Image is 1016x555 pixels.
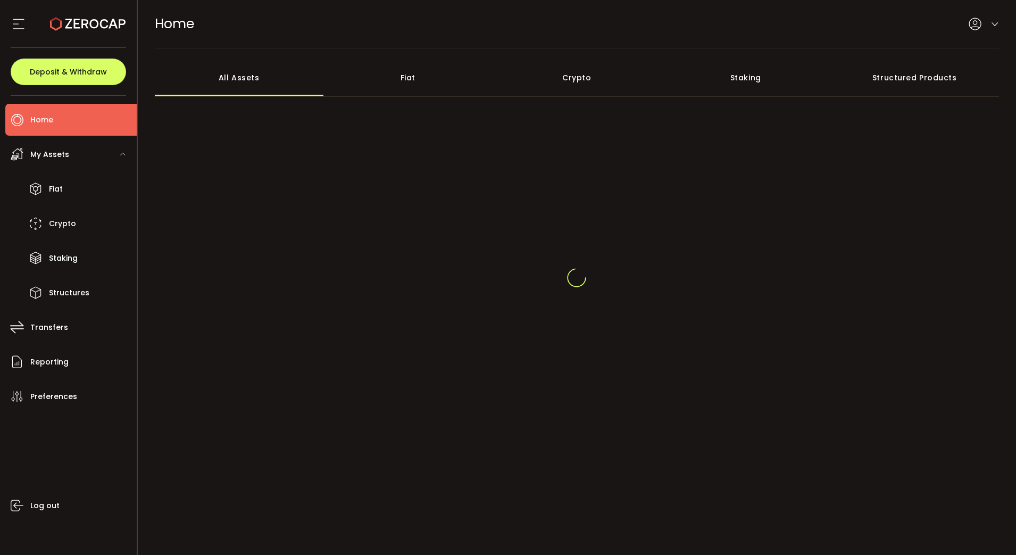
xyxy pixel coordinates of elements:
[30,147,69,162] span: My Assets
[49,181,63,197] span: Fiat
[49,216,76,231] span: Crypto
[11,59,126,85] button: Deposit & Withdraw
[155,59,324,96] div: All Assets
[30,68,107,76] span: Deposit & Withdraw
[493,59,662,96] div: Crypto
[30,320,68,335] span: Transfers
[30,354,69,370] span: Reporting
[30,112,53,128] span: Home
[30,498,60,513] span: Log out
[155,14,194,33] span: Home
[830,59,1000,96] div: Structured Products
[30,389,77,404] span: Preferences
[661,59,830,96] div: Staking
[49,285,89,301] span: Structures
[323,59,493,96] div: Fiat
[49,251,78,266] span: Staking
